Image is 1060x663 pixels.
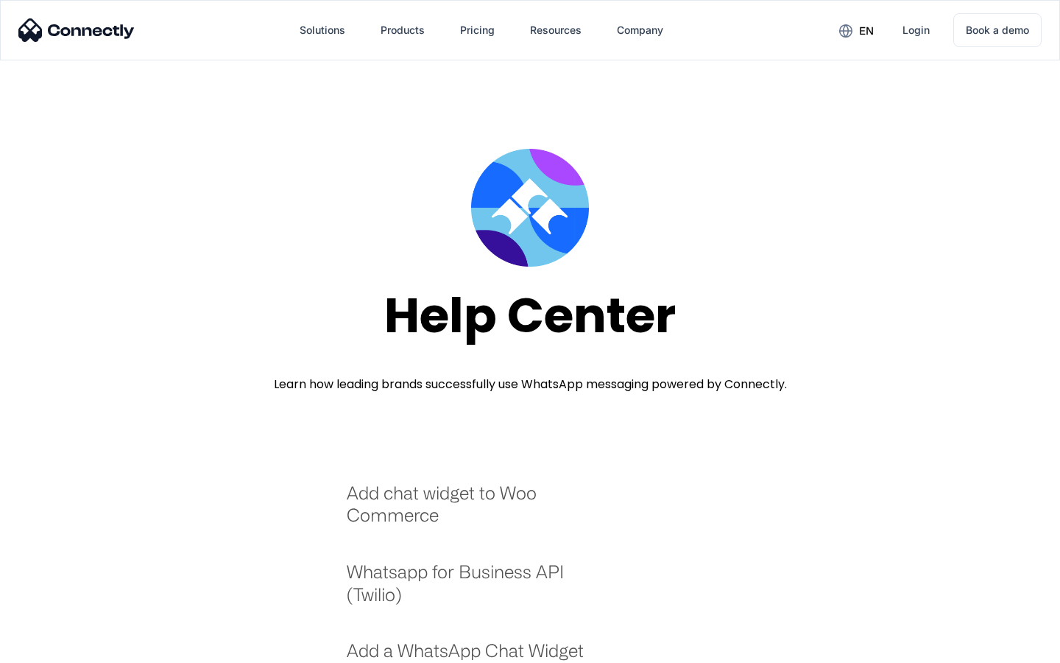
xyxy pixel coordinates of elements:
[827,19,885,41] div: en
[953,13,1042,47] a: Book a demo
[347,482,604,541] a: Add chat widget to Woo Commerce
[891,13,941,48] a: Login
[381,20,425,41] div: Products
[518,13,593,48] div: Resources
[448,13,506,48] a: Pricing
[460,20,495,41] div: Pricing
[902,20,930,41] div: Login
[617,20,663,41] div: Company
[29,637,88,658] ul: Language list
[530,20,582,41] div: Resources
[300,20,345,41] div: Solutions
[605,13,675,48] div: Company
[347,561,604,620] a: Whatsapp for Business API (Twilio)
[384,289,676,343] div: Help Center
[274,376,787,393] div: Learn how leading brands successfully use WhatsApp messaging powered by Connectly.
[15,637,88,658] aside: Language selected: English
[18,18,135,42] img: Connectly Logo
[369,13,437,48] div: Products
[288,13,357,48] div: Solutions
[859,21,874,41] div: en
